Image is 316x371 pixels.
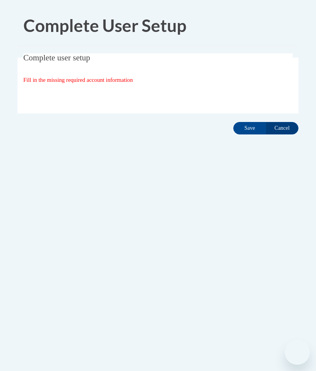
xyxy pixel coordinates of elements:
span: Complete user setup [23,53,90,62]
span: Complete User Setup [23,15,186,35]
span: Fill in the missing required account information [23,77,133,83]
input: Cancel [266,122,298,134]
iframe: Button to launch messaging window [285,340,310,365]
input: Save [233,122,266,134]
